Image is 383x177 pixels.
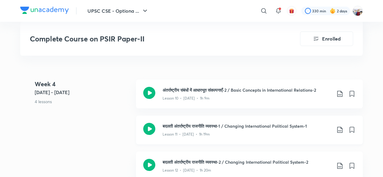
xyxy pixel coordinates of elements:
p: 4 lessons [35,98,131,105]
p: Lesson 12 • [DATE] • 1h 20m [163,168,211,173]
h3: बदलती अंतर्राष्ट्रीय राजनीति व्यवस्था-1 / Changing International Political System-1 [163,123,331,129]
img: avatar [289,8,294,14]
button: Enrolled [300,31,353,46]
h3: अंतर्राष्ट्रीय संबंधों में आधारभूत संकल्पनाएँ-2 / Basic Concepts in International Relations-2 [163,87,331,93]
h4: Week 4 [35,80,131,89]
button: avatar [287,6,296,16]
a: Company Logo [20,7,69,15]
img: km swarthi [353,6,363,16]
button: UPSC CSE - Optiona ... [84,5,152,17]
img: Company Logo [20,7,69,14]
p: Lesson 10 • [DATE] • 1h 9m [163,96,210,101]
a: अंतर्राष्ट्रीय संबंधों में आधारभूत संकल्पनाएँ-2 / Basic Concepts in International Relations-2Less... [136,80,363,116]
h3: बदलती अंतर्राष्ट्रीय राजनीति व्यवस्था-2 / Changing International Political System-2 [163,159,331,165]
a: बदलती अंतर्राष्ट्रीय राजनीति व्यवस्था-1 / Changing International Political System-1Lesson 11 • [D... [136,116,363,152]
h5: [DATE] - [DATE] [35,89,131,96]
h3: Complete Course on PSIR Paper-II [30,34,266,43]
p: Lesson 11 • [DATE] • 1h 19m [163,132,210,137]
img: streak [330,8,336,14]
